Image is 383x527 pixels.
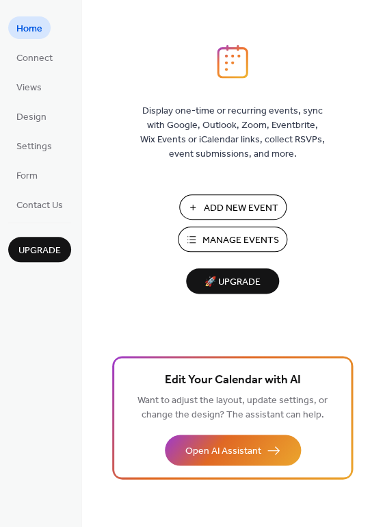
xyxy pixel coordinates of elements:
[8,105,55,127] a: Design
[16,140,52,154] span: Settings
[178,227,287,252] button: Manage Events
[16,110,47,125] span: Design
[8,193,71,216] a: Contact Us
[186,268,279,294] button: 🚀 Upgrade
[185,444,261,459] span: Open AI Assistant
[16,22,42,36] span: Home
[16,81,42,95] span: Views
[204,201,278,216] span: Add New Event
[8,75,50,98] a: Views
[16,51,53,66] span: Connect
[8,237,71,262] button: Upgrade
[8,46,61,68] a: Connect
[202,233,279,248] span: Manage Events
[194,273,271,292] span: 🚀 Upgrade
[16,198,63,213] span: Contact Us
[137,391,328,424] span: Want to adjust the layout, update settings, or change the design? The assistant can help.
[165,371,301,390] span: Edit Your Calendar with AI
[8,164,46,186] a: Form
[8,16,51,39] a: Home
[179,194,287,220] button: Add New Event
[16,169,38,183] span: Form
[217,44,248,79] img: logo_icon.svg
[8,134,60,157] a: Settings
[140,104,325,162] span: Display one-time or recurring events, sync with Google, Outlook, Zoom, Eventbrite, Wix Events or ...
[165,435,301,465] button: Open AI Assistant
[18,244,61,258] span: Upgrade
